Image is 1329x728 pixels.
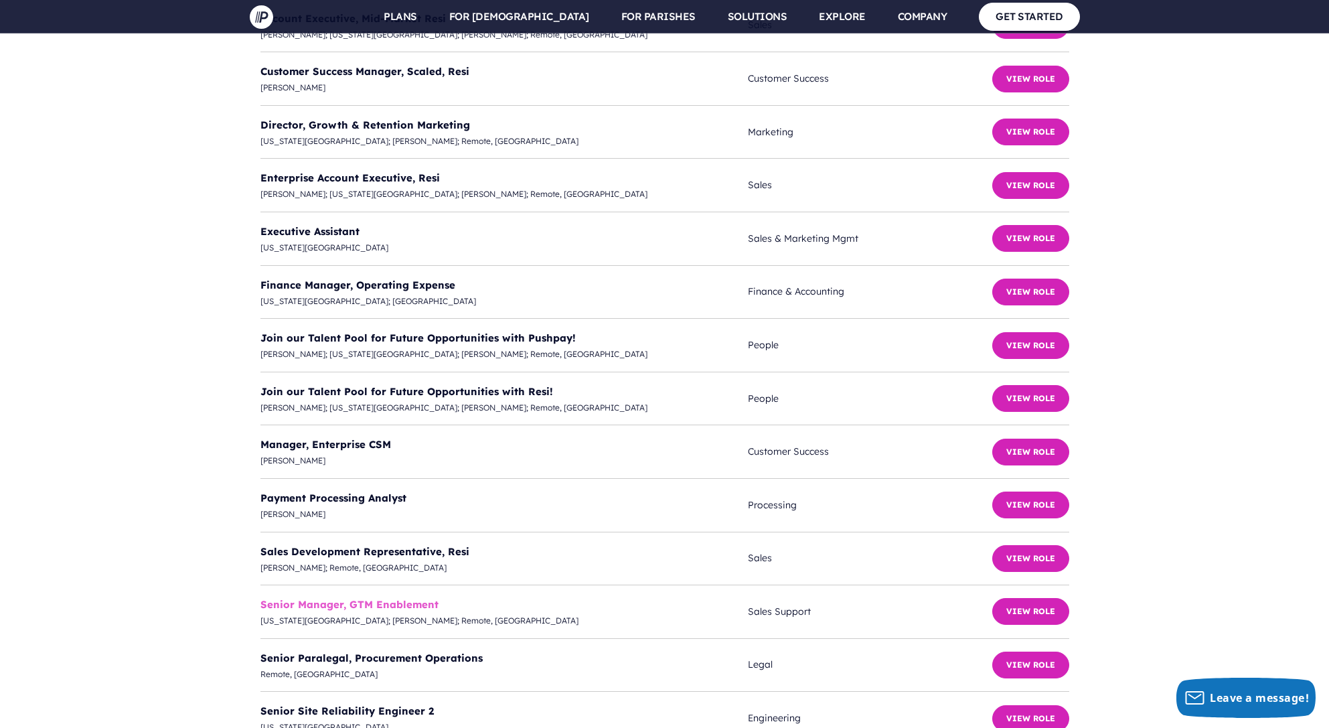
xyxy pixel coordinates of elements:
[992,492,1069,518] button: View Role
[260,507,749,522] span: [PERSON_NAME]
[260,65,469,78] a: Customer Success Manager, Scaled, Resi
[748,656,992,673] span: Legal
[260,652,483,664] a: Senior Paralegal, Procurement Operations
[260,438,391,451] a: Manager, Enterprise CSM
[992,172,1069,199] button: View Role
[260,347,749,362] span: [PERSON_NAME]; [US_STATE][GEOGRAPHIC_DATA]; [PERSON_NAME]; Remote, [GEOGRAPHIC_DATA]
[260,613,749,628] span: [US_STATE][GEOGRAPHIC_DATA]; [PERSON_NAME]; Remote, [GEOGRAPHIC_DATA]
[1210,690,1309,705] span: Leave a message!
[260,667,749,682] span: Remote, [GEOGRAPHIC_DATA]
[992,279,1069,305] button: View Role
[979,3,1080,30] a: GET STARTED
[992,119,1069,145] button: View Role
[1176,678,1316,718] button: Leave a message!
[992,439,1069,465] button: View Role
[260,492,406,504] a: Payment Processing Analyst
[748,497,992,514] span: Processing
[992,332,1069,359] button: View Role
[748,177,992,194] span: Sales
[748,390,992,407] span: People
[260,545,469,558] a: Sales Development Representative, Resi
[748,443,992,460] span: Customer Success
[260,561,749,575] span: [PERSON_NAME]; Remote, [GEOGRAPHIC_DATA]
[748,337,992,354] span: People
[992,545,1069,572] button: View Role
[992,385,1069,412] button: View Role
[260,705,434,717] a: Senior Site Reliability Engineer 2
[748,230,992,247] span: Sales & Marketing Mgmt
[260,279,455,291] a: Finance Manager, Operating Expense
[748,283,992,300] span: Finance & Accounting
[992,652,1069,678] button: View Role
[260,187,749,202] span: [PERSON_NAME]; [US_STATE][GEOGRAPHIC_DATA]; [PERSON_NAME]; Remote, [GEOGRAPHIC_DATA]
[748,710,992,727] span: Engineering
[260,171,440,184] a: Enterprise Account Executive, Resi
[260,598,439,611] a: Senior Manager, GTM Enablement
[260,134,749,149] span: [US_STATE][GEOGRAPHIC_DATA]; [PERSON_NAME]; Remote, [GEOGRAPHIC_DATA]
[748,603,992,620] span: Sales Support
[260,401,749,415] span: [PERSON_NAME]; [US_STATE][GEOGRAPHIC_DATA]; [PERSON_NAME]; Remote, [GEOGRAPHIC_DATA]
[260,27,749,42] span: [PERSON_NAME]; [US_STATE][GEOGRAPHIC_DATA]; [PERSON_NAME]; Remote, [GEOGRAPHIC_DATA]
[260,240,749,255] span: [US_STATE][GEOGRAPHIC_DATA]
[748,70,992,87] span: Customer Success
[260,80,749,95] span: [PERSON_NAME]
[260,453,749,468] span: [PERSON_NAME]
[992,66,1069,92] button: View Role
[260,119,470,131] a: Director, Growth & Retention Marketing
[260,225,360,238] a: Executive Assistant
[748,124,992,141] span: Marketing
[260,385,553,398] a: Join our Talent Pool for Future Opportunities with Resi!
[992,225,1069,252] button: View Role
[748,550,992,567] span: Sales
[992,598,1069,625] button: View Role
[260,294,749,309] span: [US_STATE][GEOGRAPHIC_DATA]; [GEOGRAPHIC_DATA]
[260,332,576,344] a: Join our Talent Pool for Future Opportunities with Pushpay!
